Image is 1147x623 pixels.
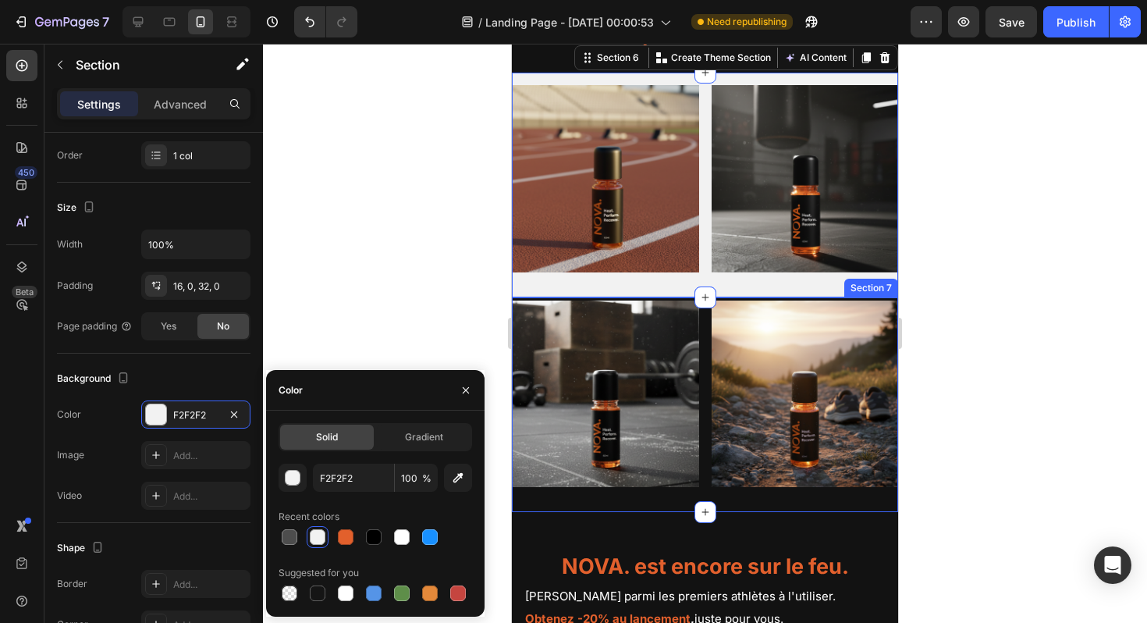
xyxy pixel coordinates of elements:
[6,6,116,37] button: 7
[57,408,81,422] div: Color
[57,448,84,462] div: Image
[12,286,37,298] div: Beta
[57,279,93,293] div: Padding
[57,538,107,559] div: Shape
[173,408,218,422] div: F2F2F2
[269,5,338,23] button: AI Content
[173,578,247,592] div: Add...
[1056,14,1096,30] div: Publish
[57,489,82,503] div: Video
[13,545,324,560] span: [PERSON_NAME] parmi les premiers athlètes à l'utiliser.
[57,148,83,162] div: Order
[57,198,98,219] div: Size
[173,489,247,504] div: Add...
[173,449,247,463] div: Add...
[405,430,443,444] span: Gradient
[57,368,133,390] div: Background
[1094,546,1131,584] div: Open Intercom Messenger
[422,472,431,486] span: %
[316,430,338,444] span: Solid
[102,12,109,31] p: 7
[985,6,1037,37] button: Save
[57,237,83,251] div: Width
[279,510,339,524] div: Recent colors
[159,7,259,21] p: Create Theme Section
[57,319,133,333] div: Page padding
[161,319,176,333] span: Yes
[313,464,394,492] input: Eg: FFFFFF
[478,14,482,30] span: /
[1043,6,1109,37] button: Publish
[173,279,247,294] div: 16, 0, 32, 0
[15,166,37,179] div: 450
[142,230,250,258] input: Auto
[154,96,207,112] p: Advanced
[217,319,229,333] span: No
[200,41,387,229] img: gempages_585896450764833483-fb091f3e-016c-41b6-bbd0-a33ccf75bd18.png
[294,6,357,37] div: Undo/Redo
[707,15,787,29] span: Need republishing
[50,510,337,536] span: NOVA. est encore sur le feu.
[279,383,303,397] div: Color
[173,149,247,163] div: 1 col
[57,577,87,591] div: Border
[76,55,204,74] p: Section
[485,14,654,30] span: Landing Page - [DATE] 00:00:53
[512,44,898,623] iframe: Design area
[179,568,272,582] span: juste pour vous.
[200,257,387,444] img: gempages_585896450764833483-45078416-2323-4e79-9860-e7be2d338f14.png
[336,237,383,251] div: Section 7
[82,7,130,21] div: Section 6
[13,568,179,582] strong: Obtenez -20% au lancement
[999,16,1024,29] span: Save
[179,568,183,582] strong: ,
[77,96,121,112] p: Settings
[279,566,359,580] div: Suggested for you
